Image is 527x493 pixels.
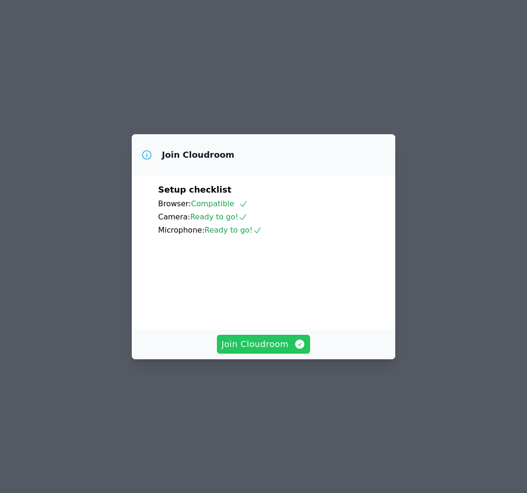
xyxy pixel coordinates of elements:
[158,185,232,194] span: Setup checklist
[190,212,248,221] span: Ready to go!
[158,226,205,234] span: Microphone:
[191,199,248,208] span: Compatible
[158,212,190,221] span: Camera:
[217,335,311,354] button: Join Cloudroom
[158,199,191,208] span: Browser:
[222,338,306,351] span: Join Cloudroom
[162,149,234,161] h3: Join Cloudroom
[205,226,262,234] span: Ready to go!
